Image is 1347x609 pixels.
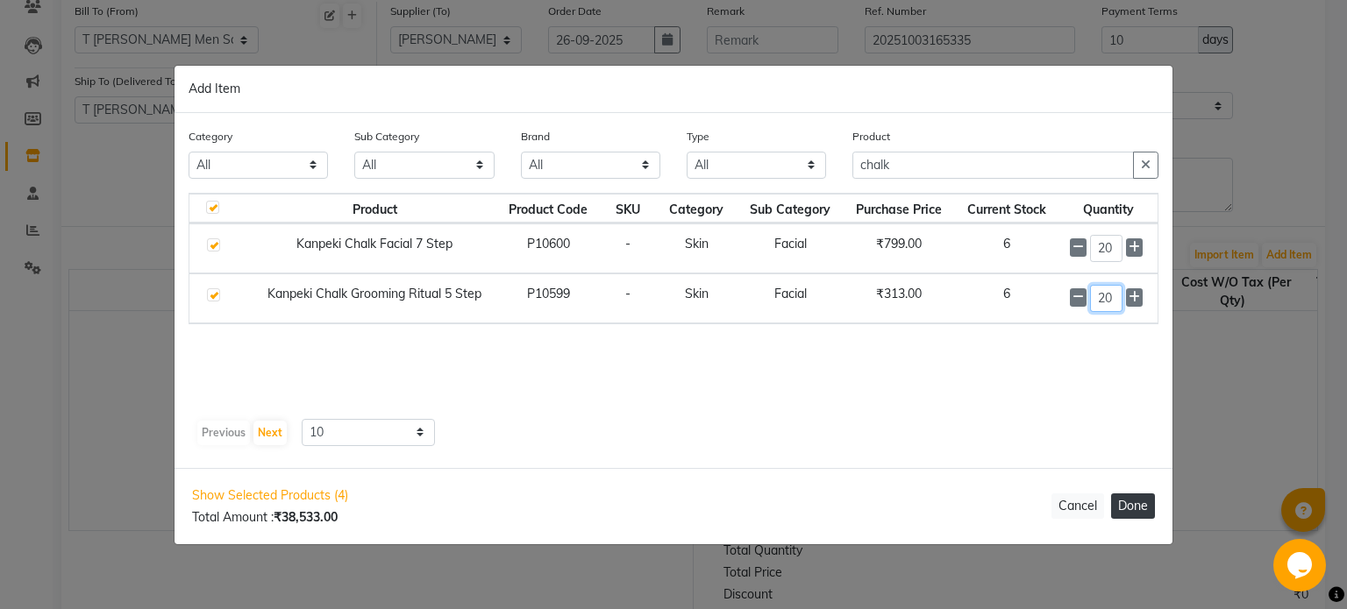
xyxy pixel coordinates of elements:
[738,194,844,223] th: Sub Category
[955,194,1059,223] th: Current Stock
[852,129,890,145] label: Product
[844,273,955,323] td: ₹313.00
[175,66,1172,113] div: Add Item
[655,223,738,273] td: Skin
[192,509,338,525] span: Total Amount :
[253,194,495,223] th: Product
[253,273,495,323] td: Kanpeki Chalk Grooming Ritual 5 Step
[496,223,601,273] td: P10600
[738,223,844,273] td: Facial
[192,486,348,505] span: Show Selected Products (4)
[274,509,338,525] b: ₹38,533.00
[844,223,955,273] td: ₹799.00
[496,194,601,223] th: Product Code
[1051,493,1104,519] button: Cancel
[496,273,601,323] td: P10599
[189,129,232,145] label: Category
[655,194,738,223] th: Category
[955,273,1059,323] td: 6
[253,223,495,273] td: Kanpeki Chalk Facial 7 Step
[1273,539,1329,591] iframe: chat widget
[738,273,844,323] td: Facial
[1111,493,1155,519] button: Done
[955,223,1059,273] td: 6
[655,273,738,323] td: Skin
[601,194,655,223] th: SKU
[852,152,1134,179] input: Search or Scan Product
[1059,194,1158,223] th: Quantity
[521,129,550,145] label: Brand
[687,129,709,145] label: Type
[856,202,942,217] span: Purchase Price
[253,421,287,445] button: Next
[601,223,655,273] td: -
[354,129,419,145] label: Sub Category
[601,273,655,323] td: -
